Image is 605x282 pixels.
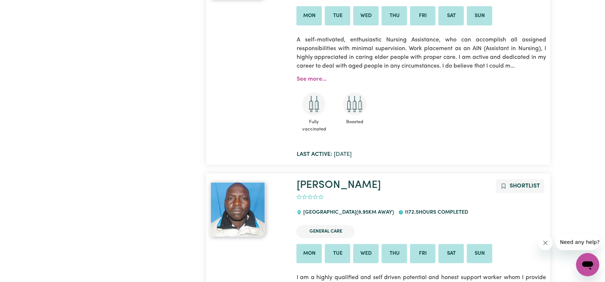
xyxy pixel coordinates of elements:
[438,244,464,263] li: Available on Sat
[296,76,326,82] a: See more...
[467,244,492,263] li: Available on Sun
[538,235,553,250] iframe: Close message
[398,203,472,222] div: 1172.5 hours completed
[210,182,265,237] img: View Dennis's profile
[325,6,350,26] li: Available on Tue
[4,5,44,11] span: Need any help?
[296,31,546,75] p: A self-motivated, enthusiastic Nursing Assistance, who can accomplish all assigned responsibiliti...
[210,182,288,237] a: Dennis
[325,244,350,263] li: Available on Tue
[343,92,366,116] img: Care and support worker has received booster dose of COVID-19 vaccination
[302,92,325,116] img: Care and support worker has received 2 doses of COVID-19 vaccine
[576,253,599,276] iframe: Button to launch messaging window
[296,193,324,201] div: add rating by typing an integer from 0 to 5 or pressing arrow keys
[410,6,435,26] li: Available on Fri
[296,244,322,263] li: Available on Mon
[509,183,539,189] span: Shortlist
[356,210,394,215] span: ( 8.95 km away)
[410,244,435,263] li: Available on Fri
[467,6,492,26] li: Available on Sun
[496,179,544,193] button: Add to shortlist
[296,152,351,157] span: [DATE]
[353,6,379,26] li: Available on Wed
[353,244,379,263] li: Available on Wed
[337,116,372,128] span: Boosted
[381,244,407,263] li: Available on Thu
[296,152,332,157] b: Last active:
[296,180,380,190] a: [PERSON_NAME]
[296,6,322,26] li: Available on Mon
[381,6,407,26] li: Available on Thu
[296,116,331,135] span: Fully vaccinated
[438,6,464,26] li: Available on Sat
[555,234,599,250] iframe: Message from company
[296,203,398,222] div: [GEOGRAPHIC_DATA]
[296,225,355,238] li: General Care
